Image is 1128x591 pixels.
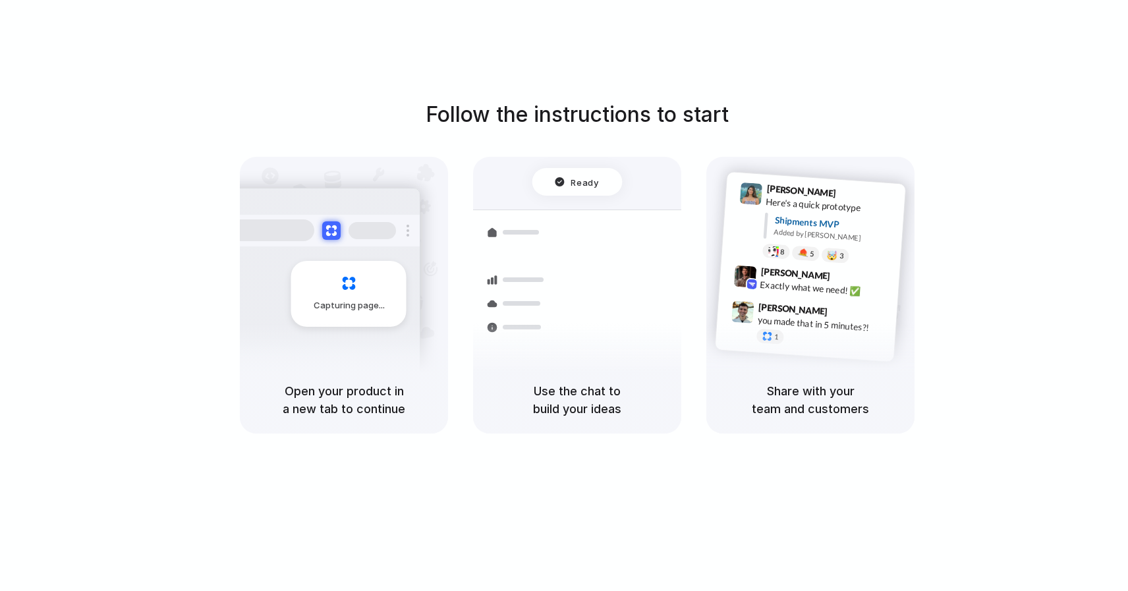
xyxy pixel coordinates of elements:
div: Here's a quick prototype [766,194,897,217]
h5: Open your product in a new tab to continue [256,382,432,418]
h5: Share with your team and customers [722,382,899,418]
h5: Use the chat to build your ideas [489,382,665,418]
span: 9:41 AM [840,187,867,203]
span: [PERSON_NAME] [760,264,830,283]
span: Capturing page [314,299,387,312]
div: 🤯 [827,250,838,260]
span: 9:47 AM [832,306,859,322]
div: you made that in 5 minutes?! [757,313,889,335]
span: [PERSON_NAME] [758,299,828,318]
div: Shipments MVP [774,213,896,235]
h1: Follow the instructions to start [426,99,729,130]
span: [PERSON_NAME] [766,181,836,200]
span: Ready [571,175,599,188]
span: 8 [780,248,785,255]
span: 3 [839,252,844,259]
div: Added by [PERSON_NAME] [774,227,895,246]
div: Exactly what we need! ✅ [760,277,891,300]
span: 5 [810,250,814,257]
span: 1 [774,333,779,341]
span: 9:42 AM [834,270,861,286]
